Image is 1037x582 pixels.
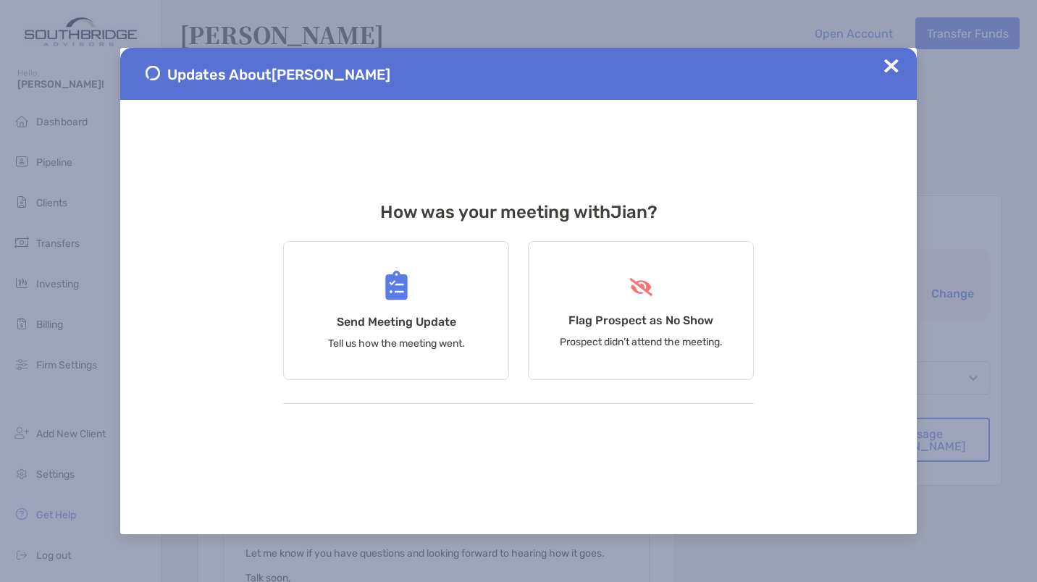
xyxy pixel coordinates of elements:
img: Close Updates Zoe [884,59,899,73]
p: Tell us how the meeting went. [328,337,465,350]
img: Flag Prospect as No Show [628,278,655,296]
h4: Send Meeting Update [337,315,456,329]
p: Prospect didn’t attend the meeting. [560,336,723,348]
img: Send Meeting Update [385,271,408,300]
img: Send Meeting Update 1 [146,66,160,80]
span: Updates About [PERSON_NAME] [167,66,390,83]
h4: Flag Prospect as No Show [568,313,713,327]
h3: How was your meeting with Jian ? [283,202,754,222]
